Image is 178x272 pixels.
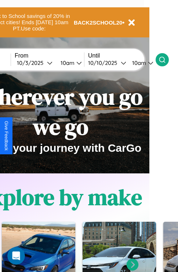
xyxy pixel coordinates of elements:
button: 10am [126,59,156,67]
div: 10am [128,59,148,66]
div: 10am [57,59,76,66]
div: 10 / 3 / 2025 [17,59,47,66]
iframe: Intercom live chat [7,247,25,265]
div: Give Feedback [4,121,9,151]
div: 10 / 10 / 2025 [88,59,121,66]
b: BACK2SCHOOL20 [74,19,123,26]
label: Until [88,52,156,59]
button: 10am [55,59,84,67]
label: From [15,52,84,59]
button: 10/3/2025 [15,59,55,67]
